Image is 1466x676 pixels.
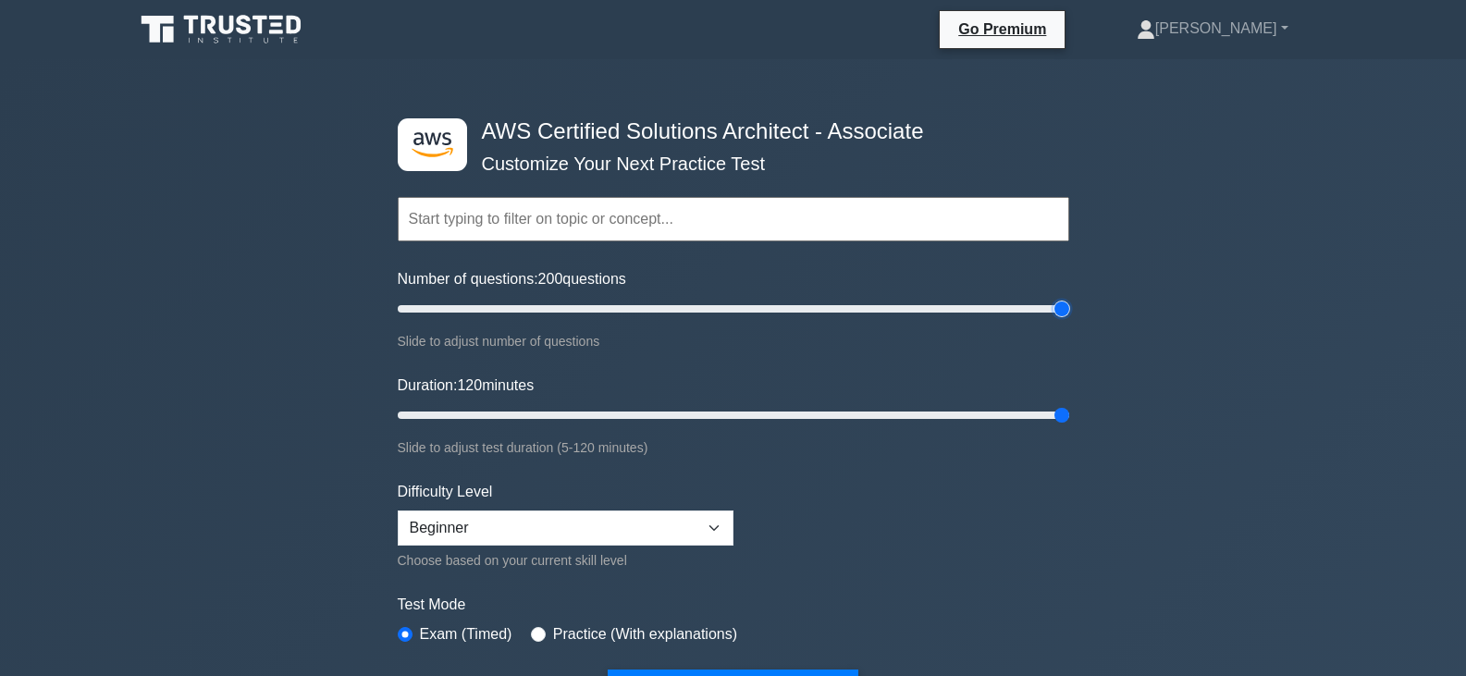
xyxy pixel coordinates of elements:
h4: AWS Certified Solutions Architect - Associate [474,118,979,145]
label: Number of questions: questions [398,268,626,290]
span: 200 [538,271,563,287]
input: Start typing to filter on topic or concept... [398,197,1069,241]
label: Duration: minutes [398,375,535,397]
label: Difficulty Level [398,481,493,503]
label: Practice (With explanations) [553,623,737,645]
span: 120 [457,377,482,393]
a: Go Premium [947,18,1057,41]
div: Slide to adjust number of questions [398,330,1069,352]
label: Test Mode [398,594,1069,616]
label: Exam (Timed) [420,623,512,645]
a: [PERSON_NAME] [1092,10,1333,47]
div: Slide to adjust test duration (5-120 minutes) [398,436,1069,459]
div: Choose based on your current skill level [398,549,733,572]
